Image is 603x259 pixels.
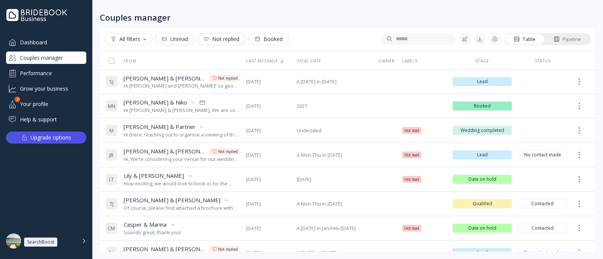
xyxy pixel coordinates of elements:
span: No contact made [521,152,564,158]
span: Hot lead [404,127,419,133]
a: Help & support [6,113,86,126]
div: Not replied [218,246,238,252]
span: [PERSON_NAME] & Partner [124,123,196,131]
span: Qualified [456,201,509,207]
span: Hot lead [404,176,419,182]
span: [PERSON_NAME] & [PERSON_NAME] [124,74,207,82]
span: Undecided [297,127,371,134]
div: SearchBoost [27,239,54,245]
span: [DATE] [297,176,371,183]
button: Booked [248,33,289,45]
span: Lead [456,152,509,158]
a: Performance [6,67,86,79]
span: [DATE] [246,200,291,208]
span: [DATE] [246,127,291,134]
span: [PERSON_NAME] & [PERSON_NAME] [124,196,220,204]
span: [PERSON_NAME] & [PERSON_NAME] [124,147,207,155]
div: Pipeline [554,36,581,43]
div: Booked [254,36,283,42]
span: 2027 [297,103,371,110]
span: Contacted [521,225,564,231]
div: M N [106,100,118,112]
span: Contacted [521,201,564,207]
div: Ideal date [297,58,371,64]
div: Table [514,36,536,43]
div: M [106,124,118,136]
span: [DATE] [246,78,291,85]
span: A Mon-Thu in [DATE] [297,200,371,208]
div: J B [106,149,118,161]
span: A [DATE] in [DATE] [297,78,371,85]
span: Hot lead [404,225,419,231]
div: 2 [15,97,20,102]
span: Lily & [PERSON_NAME] [124,172,184,180]
div: Hi [PERSON_NAME] and [PERSON_NAME]! So good to be in touch. Please find attached the brochures fo... [124,82,240,89]
div: B A [106,247,118,259]
span: Lead [456,79,509,85]
a: Couples manager [6,51,86,64]
div: From [106,58,136,64]
span: No contact made [521,250,564,256]
a: Your profile2 [6,98,86,110]
span: Booked [456,103,509,109]
div: Not replied [218,75,238,81]
div: Hi there, reaching out to organise a viewing of the venue. When works best for you? [124,131,240,138]
div: Last message [246,58,291,64]
div: Not replied [203,36,239,42]
div: Hi [PERSON_NAME] & [PERSON_NAME], We are so excited to confirm your booking for the [DATE]. We ca... [124,107,240,114]
div: S J [106,76,118,88]
span: Date on hold [456,176,509,182]
span: [DATE] [246,151,291,159]
div: Labels [402,58,447,64]
span: [DATE] [246,176,291,183]
div: Owner [377,58,396,64]
div: Couples manager [100,12,171,23]
span: Date on hold [456,225,509,231]
a: Dashboard [6,36,86,48]
button: Not replied [197,33,245,45]
span: Lead [456,250,509,256]
span: A [DATE] in Jan/Feb/[DATE] [297,225,371,232]
div: T J [106,198,118,210]
a: Grow your business [6,82,86,95]
span: [PERSON_NAME] & Niko [124,98,187,106]
button: Unread [155,33,194,45]
span: A [DATE] in [DATE] [297,249,371,256]
div: L T [106,173,118,185]
div: Not replied [218,148,238,154]
div: Upgrade options [31,132,71,143]
div: C M [106,222,118,234]
div: Hi, We’re considering your venue for our wedding and would love to learn more about it. Could you... [124,156,240,163]
span: [DATE] [246,103,291,110]
div: How exciting, we would love to book in for the ... [124,180,232,187]
span: [DATE] [246,249,291,256]
div: All filters [110,36,146,42]
div: Of course, please find attached a brochure with more information on the venue [124,204,240,212]
div: Your profile [6,98,86,110]
div: Sounds great, thank you! [124,229,181,236]
span: Casper & Marina [124,221,167,229]
div: Stage [453,58,512,64]
span: [DATE] [246,225,291,232]
span: A Mon-Thu in [DATE] [297,151,371,159]
span: Hot lead [404,152,419,158]
button: Upgrade options [6,132,86,144]
button: All filters [104,33,152,45]
span: Wedding completed [456,127,509,133]
span: [PERSON_NAME] & [PERSON_NAME] [124,245,207,253]
div: Unread [161,36,188,42]
img: dpr=2,fit=cover,g=face,w=48,h=48 [6,233,21,248]
div: Status [518,58,567,64]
